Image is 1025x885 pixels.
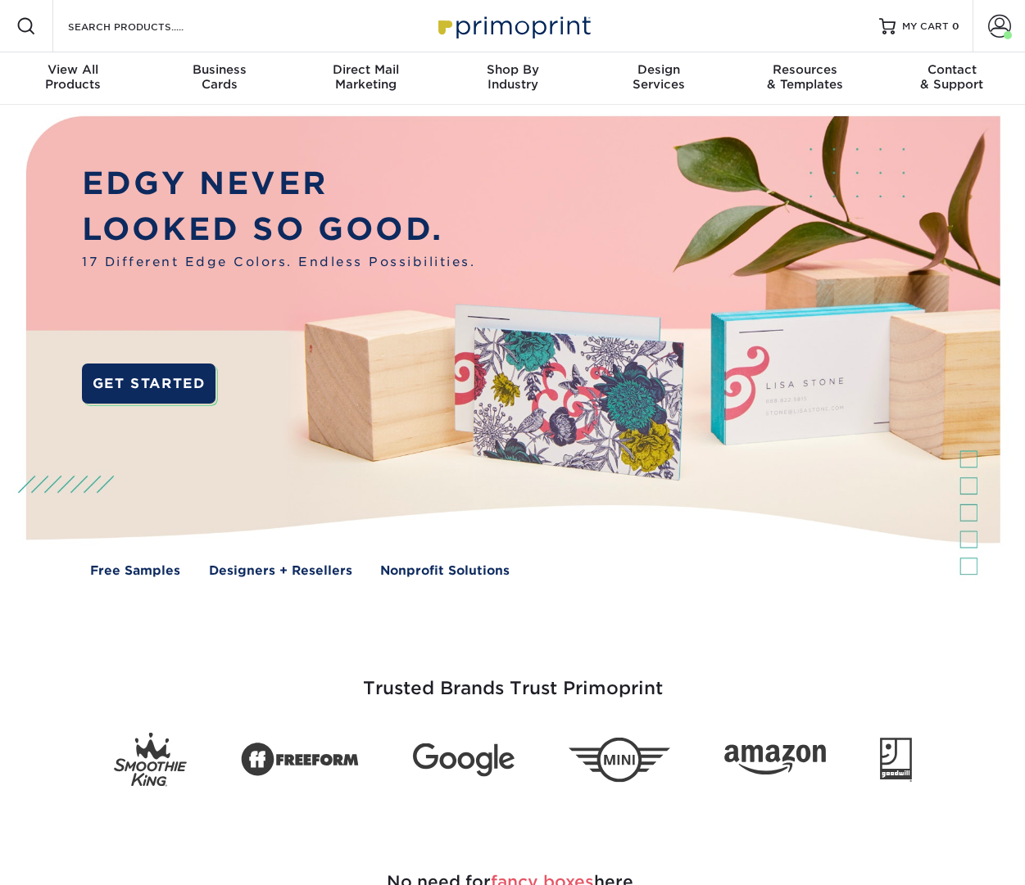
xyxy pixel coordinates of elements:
img: Google [413,743,515,776]
img: Smoothie King [114,732,187,787]
a: Nonprofit Solutions [380,562,510,580]
a: Contact& Support [878,52,1025,105]
a: Direct MailMarketing [293,52,439,105]
div: Cards [147,62,293,92]
div: & Templates [732,62,879,92]
input: SEARCH PRODUCTS..... [66,16,226,36]
span: 0 [952,20,959,32]
div: & Support [878,62,1025,92]
div: Marketing [293,62,439,92]
span: Shop By [439,62,586,77]
span: MY CART [902,20,949,34]
p: LOOKED SO GOOD. [82,206,475,252]
a: BusinessCards [147,52,293,105]
span: Business [147,62,293,77]
p: EDGY NEVER [82,160,475,206]
img: Freeform [241,734,359,786]
span: Resources [732,62,879,77]
span: 17 Different Edge Colors. Endless Possibilities. [82,253,475,272]
a: Free Samples [90,562,180,580]
img: Amazon [724,744,826,775]
span: Contact [878,62,1025,77]
img: Goodwill [880,738,912,782]
a: Shop ByIndustry [439,52,586,105]
div: Industry [439,62,586,92]
a: DesignServices [586,52,732,105]
a: Designers + Resellers [209,562,352,580]
img: Primoprint [431,8,595,43]
img: Mini [569,737,670,782]
h3: Trusted Brands Trust Primoprint [34,639,992,719]
span: Design [586,62,732,77]
a: GET STARTED [82,363,215,404]
span: Direct Mail [293,62,439,77]
a: Resources& Templates [732,52,879,105]
div: Services [586,62,732,92]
